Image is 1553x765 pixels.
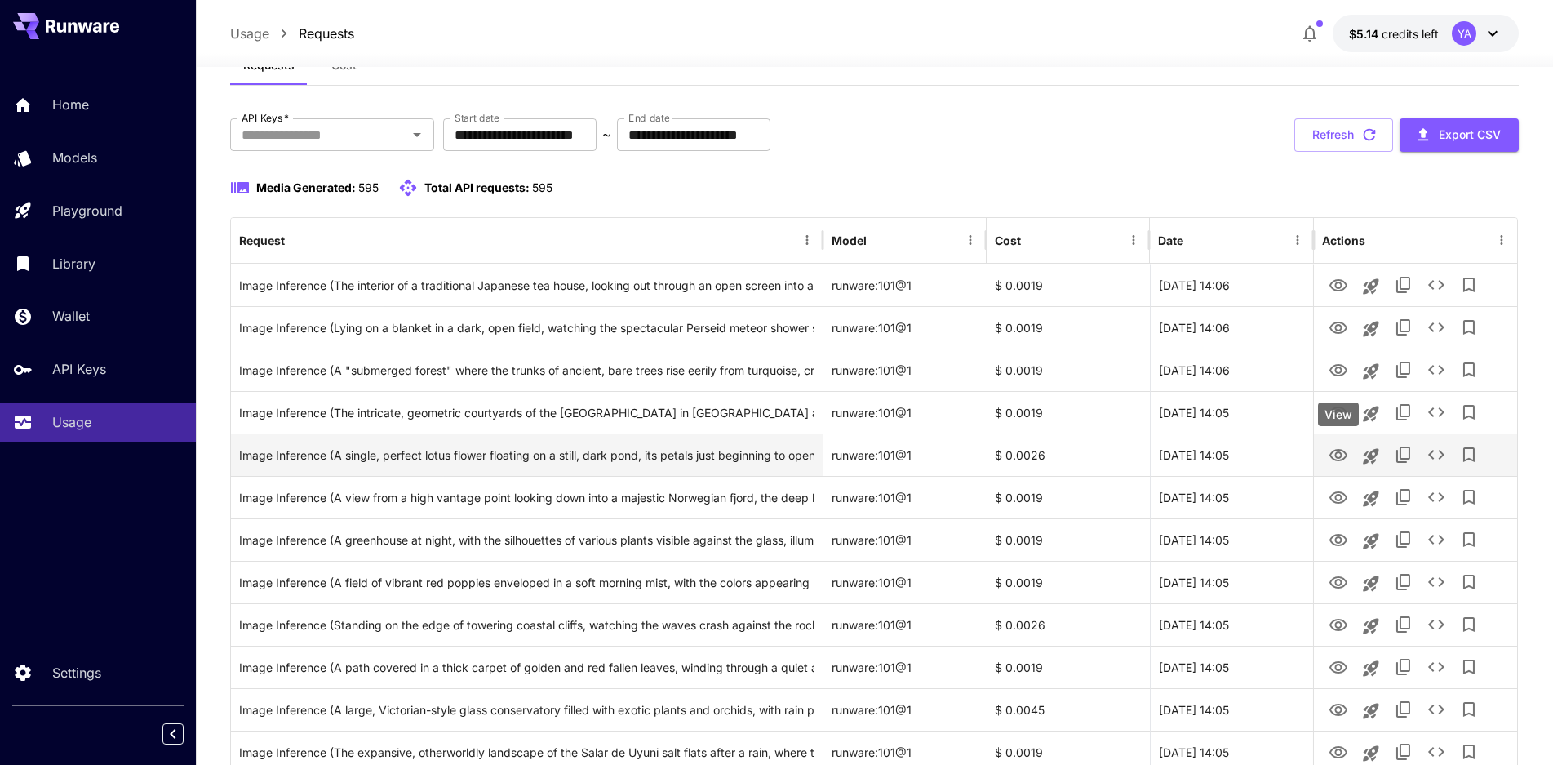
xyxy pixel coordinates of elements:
[1355,652,1387,685] button: Launch in playground
[239,689,814,731] div: Click to copy prompt
[987,349,1150,391] div: $ 0.0019
[1453,438,1485,471] button: Add to library
[1420,269,1453,301] button: See details
[1400,118,1519,152] button: Export CSV
[1150,603,1313,646] div: 27 Sep, 2025 14:05
[52,663,101,683] p: Settings
[1322,234,1365,247] div: Actions
[1322,692,1355,726] button: View
[1453,481,1485,514] button: Add to library
[286,229,309,251] button: Sort
[52,254,95,274] p: Library
[52,359,106,379] p: API Keys
[1387,438,1420,471] button: Copy TaskUUID
[1420,438,1453,471] button: See details
[832,234,867,247] div: Model
[987,434,1150,476] div: $ 0.0026
[995,234,1021,247] div: Cost
[823,349,987,391] div: runware:101@1
[1294,118,1393,152] button: Refresh
[823,603,987,646] div: runware:101@1
[358,180,379,194] span: 595
[1490,229,1513,251] button: Menu
[1355,695,1387,727] button: Launch in playground
[1355,355,1387,388] button: Launch in playground
[823,264,987,306] div: runware:101@1
[987,518,1150,561] div: $ 0.0019
[230,24,269,43] a: Usage
[1387,354,1420,386] button: Copy TaskUUID
[987,476,1150,518] div: $ 0.0019
[987,391,1150,434] div: $ 0.0019
[1387,396,1420,429] button: Copy TaskUUID
[256,180,356,194] span: Media Generated:
[1322,565,1355,598] button: View
[823,518,987,561] div: runware:101@1
[1349,27,1382,41] span: $5.14
[455,111,499,125] label: Start date
[1158,234,1183,247] div: Date
[1355,313,1387,345] button: Launch in playground
[52,201,122,220] p: Playground
[987,561,1150,603] div: $ 0.0019
[823,391,987,434] div: runware:101@1
[1122,229,1145,251] button: Menu
[239,477,814,518] div: Click to copy prompt
[230,24,354,43] nav: breadcrumb
[1453,523,1485,556] button: Add to library
[796,229,819,251] button: Menu
[1420,693,1453,726] button: See details
[1355,567,1387,600] button: Launch in playground
[1150,518,1313,561] div: 27 Sep, 2025 14:05
[987,306,1150,349] div: $ 0.0019
[1420,311,1453,344] button: See details
[823,306,987,349] div: runware:101@1
[1420,651,1453,683] button: See details
[52,148,97,167] p: Models
[299,24,354,43] a: Requests
[1453,396,1485,429] button: Add to library
[1420,396,1453,429] button: See details
[239,604,814,646] div: Click to copy prompt
[1322,438,1355,471] button: View
[1355,483,1387,515] button: Launch in playground
[1322,353,1355,386] button: View
[1349,25,1439,42] div: $5.1428
[1420,354,1453,386] button: See details
[1453,354,1485,386] button: Add to library
[1322,607,1355,641] button: View
[1150,688,1313,731] div: 27 Sep, 2025 14:05
[406,123,428,146] button: Open
[1355,398,1387,430] button: Launch in playground
[1355,525,1387,558] button: Launch in playground
[1420,566,1453,598] button: See details
[868,229,891,251] button: Sort
[1452,21,1476,46] div: YA
[1150,561,1313,603] div: 27 Sep, 2025 14:05
[239,562,814,603] div: Click to copy prompt
[823,434,987,476] div: runware:101@1
[628,111,669,125] label: End date
[1355,270,1387,303] button: Launch in playground
[1453,311,1485,344] button: Add to library
[52,95,89,114] p: Home
[1322,523,1355,556] button: View
[959,229,982,251] button: Menu
[1382,27,1439,41] span: credits left
[1322,480,1355,514] button: View
[987,264,1150,306] div: $ 0.0019
[1420,481,1453,514] button: See details
[239,519,814,561] div: Click to copy prompt
[1322,310,1355,344] button: View
[1387,481,1420,514] button: Copy TaskUUID
[1322,650,1355,683] button: View
[1355,610,1387,643] button: Launch in playground
[1453,693,1485,726] button: Add to library
[1286,229,1309,251] button: Menu
[239,265,814,306] div: Click to copy prompt
[987,603,1150,646] div: $ 0.0026
[532,180,552,194] span: 595
[242,111,289,125] label: API Keys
